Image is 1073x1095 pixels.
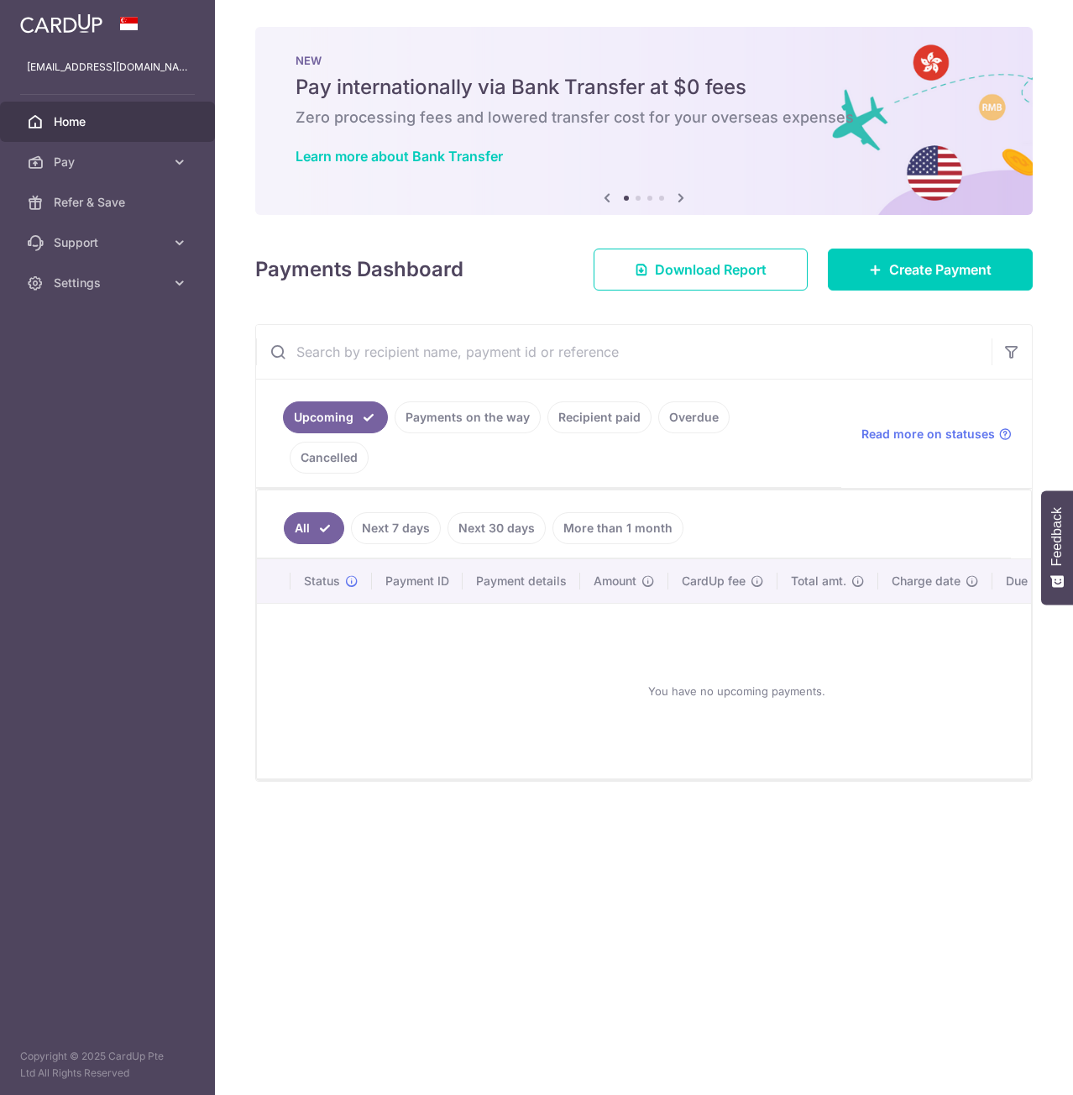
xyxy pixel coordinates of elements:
[1006,573,1056,589] span: Due date
[256,325,992,379] input: Search by recipient name, payment id or reference
[1049,507,1065,566] span: Feedback
[255,254,463,285] h4: Payments Dashboard
[284,512,344,544] a: All
[395,401,541,433] a: Payments on the way
[892,573,960,589] span: Charge date
[372,559,463,603] th: Payment ID
[658,401,730,433] a: Overdue
[889,259,992,280] span: Create Payment
[54,234,165,251] span: Support
[552,512,683,544] a: More than 1 month
[351,512,441,544] a: Next 7 days
[594,249,808,291] a: Download Report
[283,401,388,433] a: Upcoming
[861,426,995,443] span: Read more on statuses
[828,249,1033,291] a: Create Payment
[296,74,992,101] h5: Pay internationally via Bank Transfer at $0 fees
[861,426,1012,443] a: Read more on statuses
[296,54,992,67] p: NEW
[20,13,102,34] img: CardUp
[791,573,846,589] span: Total amt.
[290,442,369,474] a: Cancelled
[296,148,503,165] a: Learn more about Bank Transfer
[448,512,546,544] a: Next 30 days
[296,107,992,128] h6: Zero processing fees and lowered transfer cost for your overseas expenses
[54,194,165,211] span: Refer & Save
[463,559,580,603] th: Payment details
[304,573,340,589] span: Status
[255,27,1033,215] img: Bank transfer banner
[27,59,188,76] p: [EMAIL_ADDRESS][DOMAIN_NAME]
[682,573,746,589] span: CardUp fee
[54,275,165,291] span: Settings
[547,401,652,433] a: Recipient paid
[54,154,165,170] span: Pay
[1041,490,1073,605] button: Feedback - Show survey
[594,573,636,589] span: Amount
[54,113,165,130] span: Home
[655,259,767,280] span: Download Report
